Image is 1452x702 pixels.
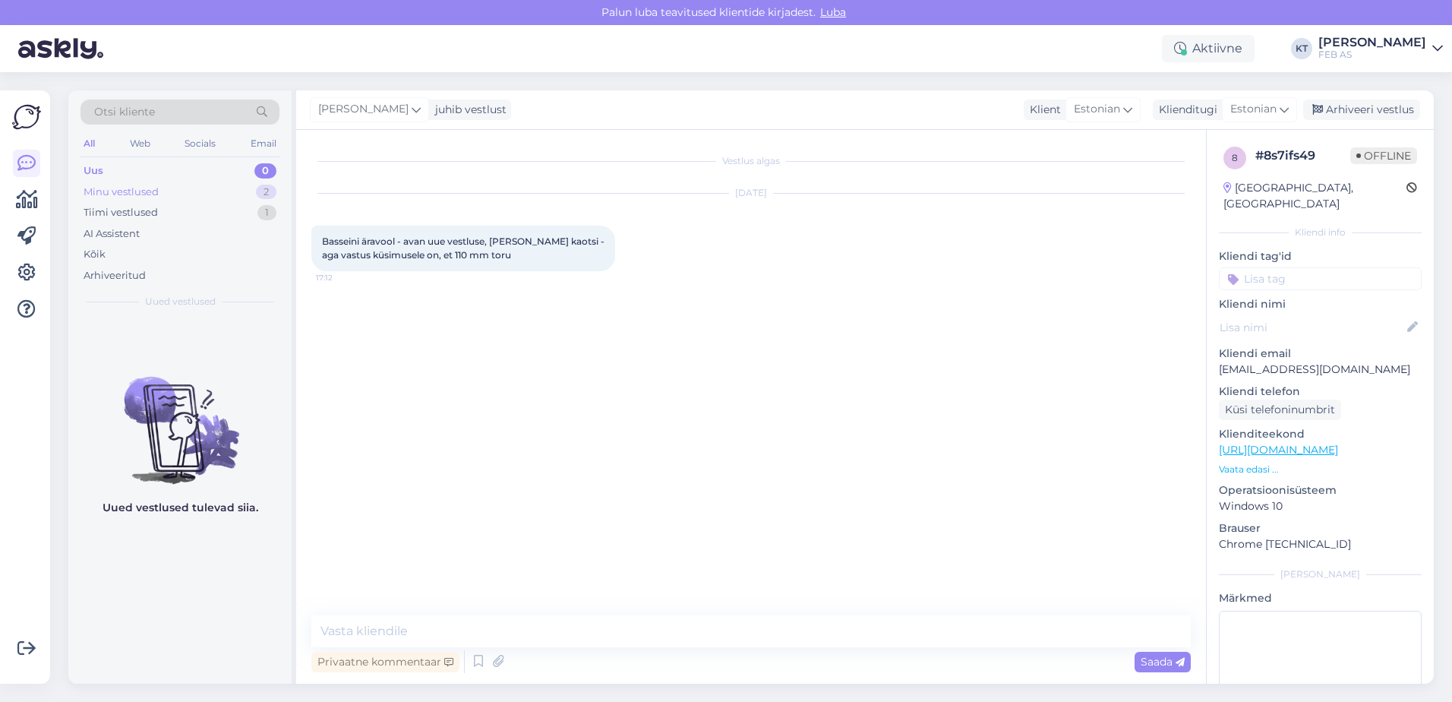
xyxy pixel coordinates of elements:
[127,134,153,153] div: Web
[1220,319,1404,336] input: Lisa nimi
[1219,463,1422,476] p: Vaata edasi ...
[1219,248,1422,264] p: Kliendi tag'id
[1223,180,1406,212] div: [GEOGRAPHIC_DATA], [GEOGRAPHIC_DATA]
[84,226,140,242] div: AI Assistent
[1219,226,1422,239] div: Kliendi info
[429,102,507,118] div: juhib vestlust
[145,295,216,308] span: Uued vestlused
[1219,267,1422,290] input: Lisa tag
[84,163,103,179] div: Uus
[1219,498,1422,514] p: Windows 10
[80,134,98,153] div: All
[1303,100,1420,120] div: Arhiveeri vestlus
[181,134,219,153] div: Socials
[1219,482,1422,498] p: Operatsioonisüsteem
[1232,152,1238,163] span: 8
[1153,102,1217,118] div: Klienditugi
[84,268,146,283] div: Arhiveeritud
[1350,147,1417,164] span: Offline
[84,185,159,200] div: Minu vestlused
[1318,36,1426,49] div: [PERSON_NAME]
[816,5,851,19] span: Luba
[1255,147,1350,165] div: # 8s7ifs49
[311,154,1191,168] div: Vestlus algas
[1318,36,1443,61] a: [PERSON_NAME]FEB AS
[1141,655,1185,669] span: Saada
[1219,400,1341,420] div: Küsi telefoninumbrit
[1219,384,1422,400] p: Kliendi telefon
[1219,520,1422,536] p: Brauser
[68,349,292,486] img: No chats
[1162,35,1255,62] div: Aktiivne
[322,236,607,261] span: Basseini äravool - avan uue vestluse, [PERSON_NAME] kaotsi - aga vastus küsimusele on, et 110 mm ...
[1230,101,1277,118] span: Estonian
[84,247,106,262] div: Kõik
[1318,49,1426,61] div: FEB AS
[1219,443,1338,457] a: [URL][DOMAIN_NAME]
[1219,362,1422,378] p: [EMAIL_ADDRESS][DOMAIN_NAME]
[1219,346,1422,362] p: Kliendi email
[311,186,1191,200] div: [DATE]
[256,185,276,200] div: 2
[1219,426,1422,442] p: Klienditeekond
[1219,536,1422,552] p: Chrome [TECHNICAL_ID]
[12,103,41,131] img: Askly Logo
[1024,102,1061,118] div: Klient
[1219,296,1422,312] p: Kliendi nimi
[1219,590,1422,606] p: Märkmed
[311,652,459,672] div: Privaatne kommentaar
[318,101,409,118] span: [PERSON_NAME]
[316,272,373,283] span: 17:12
[94,104,155,120] span: Otsi kliente
[103,500,258,516] p: Uued vestlused tulevad siia.
[254,163,276,179] div: 0
[1074,101,1120,118] span: Estonian
[1291,38,1312,59] div: KT
[257,205,276,220] div: 1
[84,205,158,220] div: Tiimi vestlused
[248,134,279,153] div: Email
[1219,568,1422,581] div: [PERSON_NAME]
